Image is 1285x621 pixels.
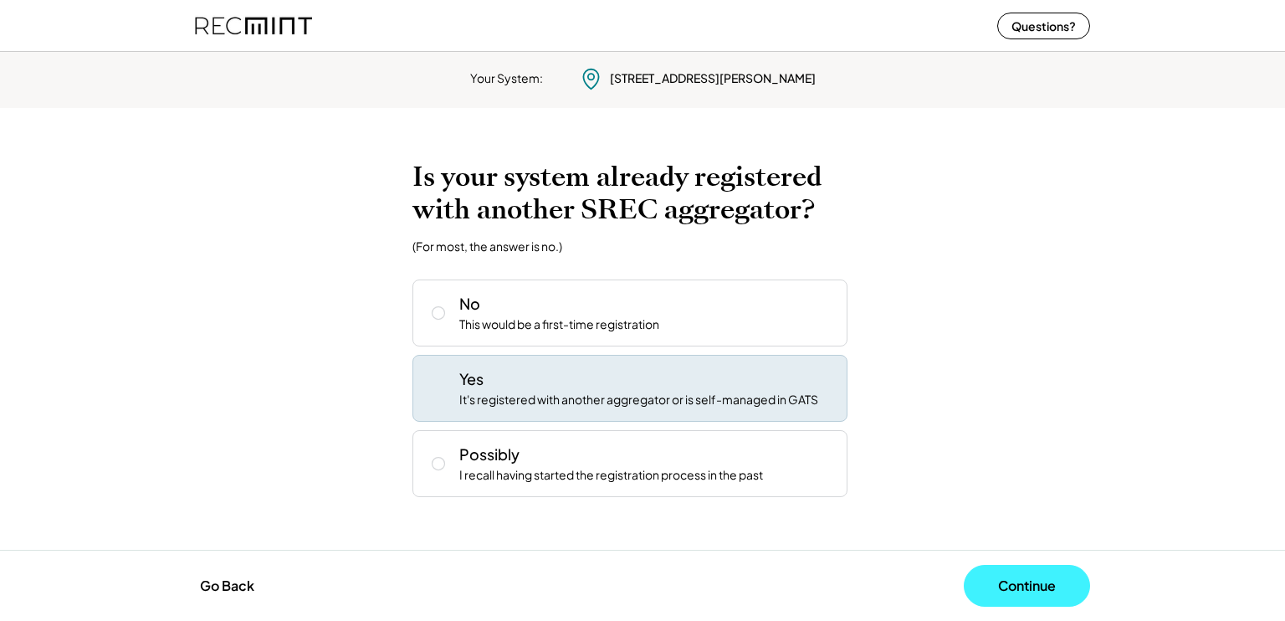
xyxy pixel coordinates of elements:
[459,444,520,464] div: Possibly
[412,239,562,254] div: (For most, the answer is no.)
[195,567,259,604] button: Go Back
[459,467,763,484] div: I recall having started the registration process in the past
[459,316,659,333] div: This would be a first-time registration
[459,392,818,408] div: It's registered with another aggregator or is self-managed in GATS
[610,70,816,87] div: [STREET_ADDRESS][PERSON_NAME]
[470,70,543,87] div: Your System:
[964,565,1090,607] button: Continue
[459,368,484,389] div: Yes
[412,161,873,226] h2: Is your system already registered with another SREC aggregator?
[195,3,312,48] img: recmint-logotype%403x%20%281%29.jpeg
[997,13,1090,39] button: Questions?
[459,293,480,314] div: No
